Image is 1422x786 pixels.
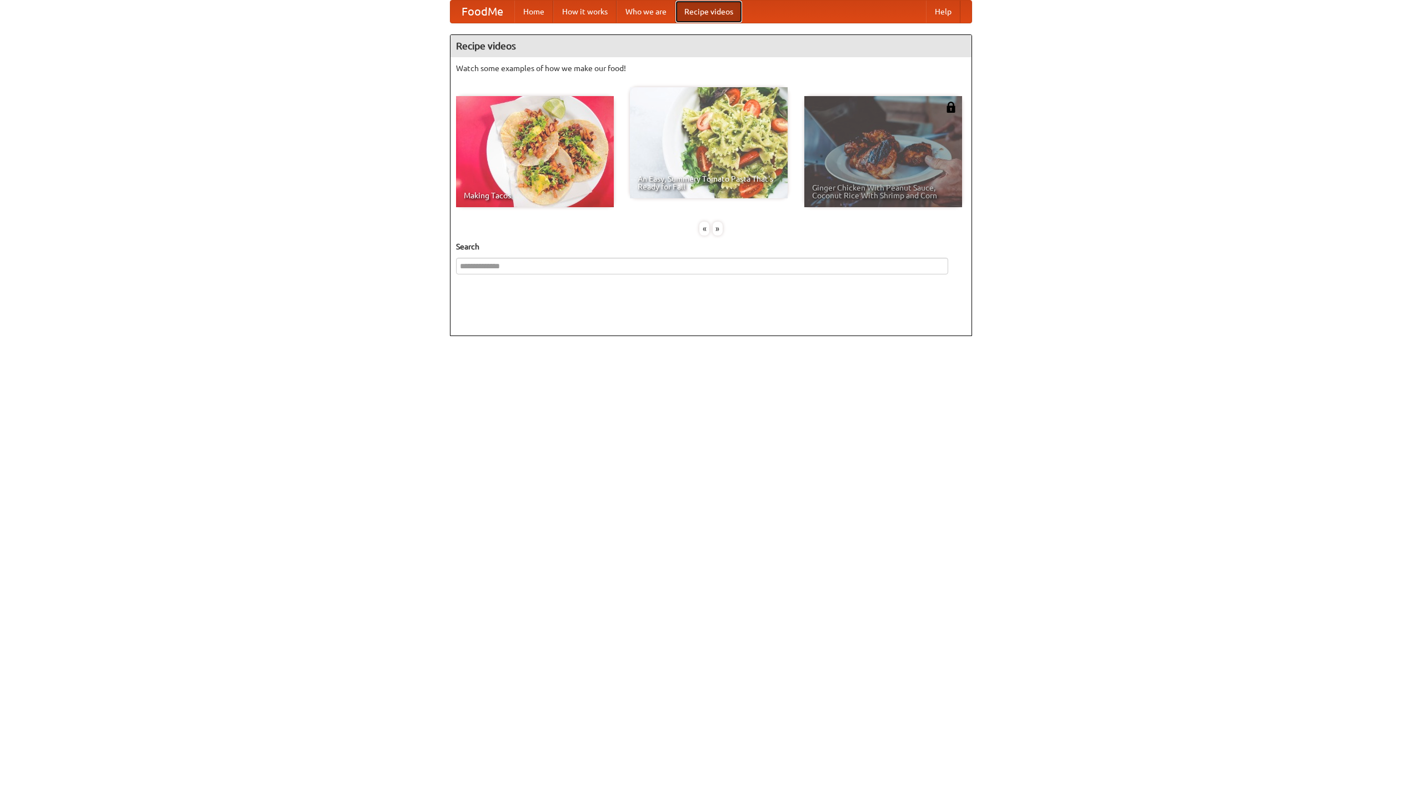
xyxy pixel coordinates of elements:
img: 483408.png [945,102,957,113]
div: » [713,222,723,236]
p: Watch some examples of how we make our food! [456,63,966,74]
a: Home [514,1,553,23]
h4: Recipe videos [450,35,972,57]
h5: Search [456,241,966,252]
a: FoodMe [450,1,514,23]
span: Making Tacos [464,192,606,199]
a: Who we are [617,1,675,23]
a: Making Tacos [456,96,614,207]
span: An Easy, Summery Tomato Pasta That's Ready for Fall [638,175,780,191]
a: Help [926,1,960,23]
div: « [699,222,709,236]
a: Recipe videos [675,1,742,23]
a: How it works [553,1,617,23]
a: An Easy, Summery Tomato Pasta That's Ready for Fall [630,87,788,198]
